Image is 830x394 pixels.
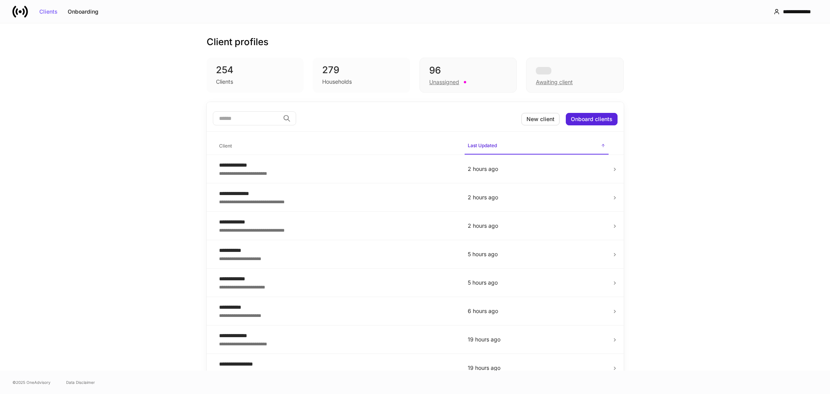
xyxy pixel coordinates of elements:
[322,64,401,76] div: 279
[468,364,605,372] p: 19 hours ago
[536,78,573,86] div: Awaiting client
[39,9,58,14] div: Clients
[468,250,605,258] p: 5 hours ago
[12,379,51,385] span: © 2025 OneAdvisory
[419,58,517,93] div: 96Unassigned
[468,165,605,173] p: 2 hours ago
[526,116,555,122] div: New client
[468,193,605,201] p: 2 hours ago
[216,78,233,86] div: Clients
[566,113,618,125] button: Onboard clients
[468,279,605,287] p: 5 hours ago
[216,64,295,76] div: 254
[207,36,268,48] h3: Client profiles
[63,5,104,18] button: Onboarding
[66,379,95,385] a: Data Disclaimer
[571,116,612,122] div: Onboard clients
[68,9,98,14] div: Onboarding
[468,142,497,149] h6: Last Updated
[216,138,458,154] span: Client
[429,64,507,77] div: 96
[465,138,609,155] span: Last Updated
[429,78,459,86] div: Unassigned
[526,58,623,93] div: Awaiting client
[521,113,560,125] button: New client
[322,78,352,86] div: Households
[219,142,232,150] h6: Client
[468,336,605,343] p: 19 hours ago
[468,222,605,230] p: 2 hours ago
[34,5,63,18] button: Clients
[468,307,605,315] p: 6 hours ago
